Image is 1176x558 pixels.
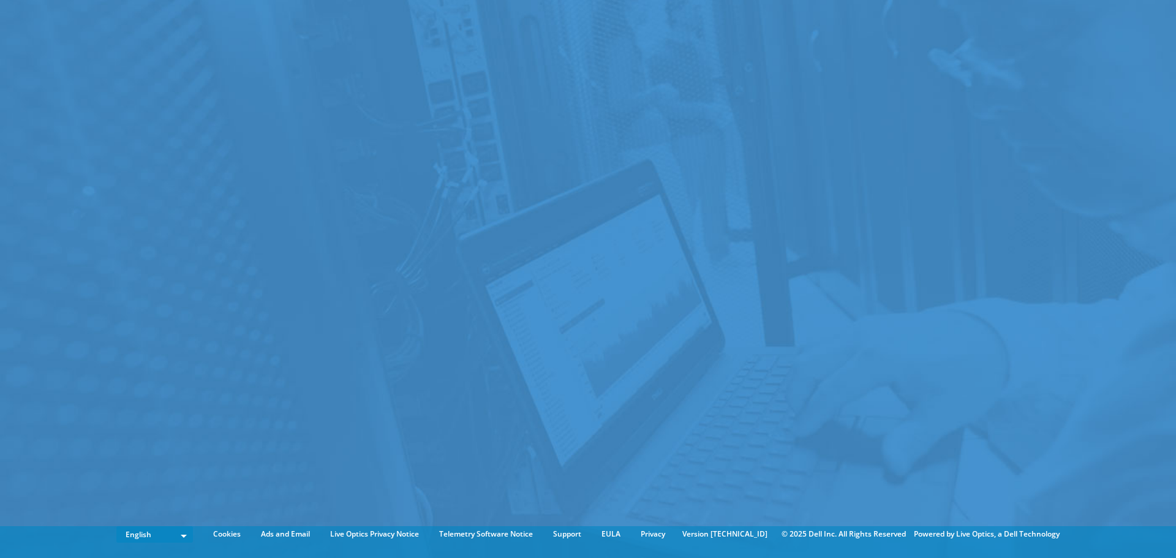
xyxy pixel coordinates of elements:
[252,527,319,541] a: Ads and Email
[631,527,674,541] a: Privacy
[676,527,774,541] li: Version [TECHNICAL_ID]
[914,527,1060,541] li: Powered by Live Optics, a Dell Technology
[775,527,912,541] li: © 2025 Dell Inc. All Rights Reserved
[592,527,630,541] a: EULA
[430,527,542,541] a: Telemetry Software Notice
[204,527,250,541] a: Cookies
[321,527,428,541] a: Live Optics Privacy Notice
[544,527,590,541] a: Support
